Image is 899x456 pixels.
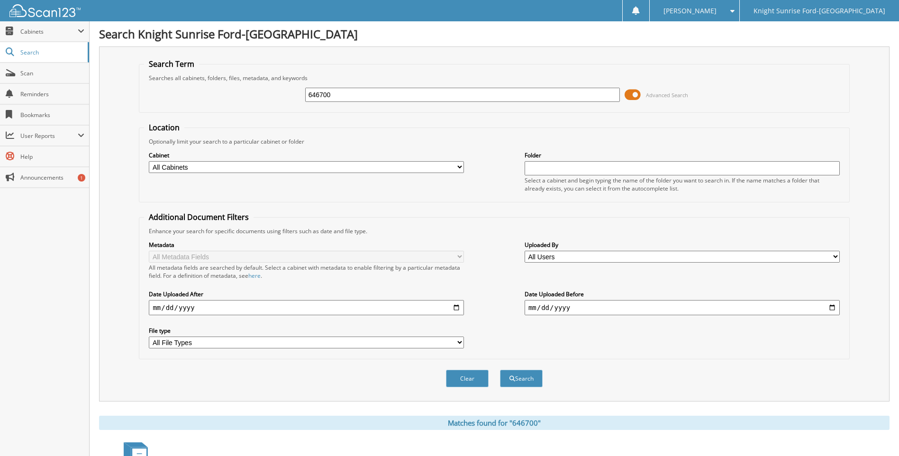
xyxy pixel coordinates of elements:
[20,27,78,36] span: Cabinets
[149,290,464,298] label: Date Uploaded After
[525,151,840,159] label: Folder
[144,212,254,222] legend: Additional Document Filters
[20,69,84,77] span: Scan
[754,8,885,14] span: Knight Sunrise Ford-[GEOGRAPHIC_DATA]
[144,227,844,235] div: Enhance your search for specific documents using filters such as date and file type.
[149,327,464,335] label: File type
[525,300,840,315] input: end
[646,91,688,99] span: Advanced Search
[20,173,84,182] span: Announcements
[9,4,81,17] img: scan123-logo-white.svg
[20,48,83,56] span: Search
[525,241,840,249] label: Uploaded By
[149,241,464,249] label: Metadata
[149,151,464,159] label: Cabinet
[149,300,464,315] input: start
[20,153,84,161] span: Help
[144,74,844,82] div: Searches all cabinets, folders, files, metadata, and keywords
[99,416,890,430] div: Matches found for "646700"
[20,132,78,140] span: User Reports
[20,90,84,98] span: Reminders
[144,122,184,133] legend: Location
[525,176,840,192] div: Select a cabinet and begin typing the name of the folder you want to search in. If the name match...
[78,174,85,182] div: 1
[20,111,84,119] span: Bookmarks
[500,370,543,387] button: Search
[663,8,717,14] span: [PERSON_NAME]
[248,272,261,280] a: here
[525,290,840,298] label: Date Uploaded Before
[149,264,464,280] div: All metadata fields are searched by default. Select a cabinet with metadata to enable filtering b...
[144,137,844,146] div: Optionally limit your search to a particular cabinet or folder
[99,26,890,42] h1: Search Knight Sunrise Ford-[GEOGRAPHIC_DATA]
[144,59,199,69] legend: Search Term
[446,370,489,387] button: Clear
